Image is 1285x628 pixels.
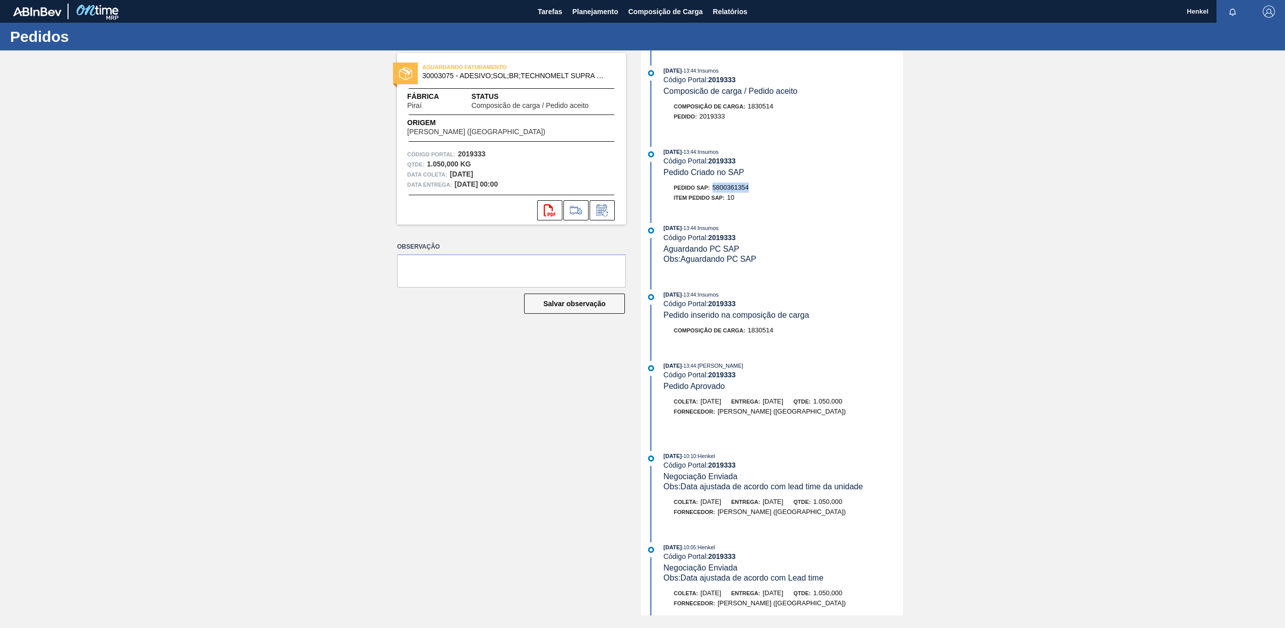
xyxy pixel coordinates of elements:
[407,180,452,190] span: Data entrega:
[762,498,783,505] span: [DATE]
[407,118,574,128] span: Origem
[696,225,719,231] span: : Insumos
[664,311,809,319] span: Pedido inserido na composição de carga
[674,103,745,109] span: Composição de Carga :
[450,170,473,178] strong: [DATE]
[407,169,447,180] span: Data coleta:
[397,240,626,254] label: Observação
[664,574,824,582] span: Obs: Data ajustada de acordo com Lead time
[674,600,715,606] span: Fornecedor:
[674,509,715,515] span: Fornecedor:
[1216,5,1249,19] button: Notificações
[572,6,618,18] span: Planejamento
[731,499,760,505] span: Entrega:
[664,371,903,379] div: Código Portal:
[813,397,843,405] span: 1.050,000
[664,552,903,560] div: Código Portal:
[664,157,903,165] div: Código Portal:
[664,255,756,263] span: Obs: Aguardando PC SAP
[708,234,736,242] strong: 2019333
[399,67,412,80] img: status
[664,234,903,242] div: Código Portal:
[524,294,625,314] button: Salvar observação
[664,461,903,469] div: Código Portal:
[13,7,61,16] img: TNhmsLtSVTkK8tSr43FrP2fwEKptu5GPRR3wAAAABJRU5ErkJggg==
[427,160,471,168] strong: 1.050,000 KG
[664,292,682,298] span: [DATE]
[682,453,696,459] span: - 10:10
[664,225,682,231] span: [DATE]
[708,552,736,560] strong: 2019333
[762,397,783,405] span: [DATE]
[664,68,682,74] span: [DATE]
[762,589,783,597] span: [DATE]
[713,6,747,18] span: Relatórios
[708,76,736,84] strong: 2019333
[455,180,498,188] strong: [DATE] 00:00
[674,113,697,120] span: Pedido :
[731,590,760,596] span: Entrega:
[648,151,654,157] img: atual
[748,102,774,110] span: 1830514
[696,363,743,369] span: : [PERSON_NAME]
[648,294,654,300] img: atual
[648,227,654,234] img: atual
[793,398,810,405] span: Qtde:
[648,455,654,462] img: atual
[813,498,843,505] span: 1.050,000
[682,225,696,231] span: - 13:44
[538,6,562,18] span: Tarefas
[407,102,422,109] span: Piraí
[628,6,703,18] span: Composição de Carga
[563,200,589,220] div: Ir para Composição de Carga
[682,292,696,298] span: - 13:44
[664,300,903,308] div: Código Portal:
[793,499,810,505] span: Qtde:
[718,408,846,415] span: [PERSON_NAME] ([GEOGRAPHIC_DATA])
[458,150,486,158] strong: 2019333
[648,70,654,76] img: atual
[699,112,725,120] span: 2019333
[708,157,736,165] strong: 2019333
[696,292,719,298] span: : Insumos
[674,590,698,596] span: Coleta:
[682,68,696,74] span: - 13:44
[674,327,745,333] span: Composição de Carga :
[718,508,846,516] span: [PERSON_NAME] ([GEOGRAPHIC_DATA])
[713,184,749,191] span: 5800361354
[696,68,719,74] span: : Insumos
[664,363,682,369] span: [DATE]
[674,409,715,415] span: Fornecedor:
[648,365,654,371] img: atual
[590,200,615,220] div: Informar alteração no pedido
[708,461,736,469] strong: 2019333
[674,499,698,505] span: Coleta:
[407,149,456,159] span: Código Portal:
[407,159,424,169] span: Qtde :
[708,371,736,379] strong: 2019333
[407,91,454,102] span: Fábrica
[648,547,654,553] img: atual
[664,149,682,155] span: [DATE]
[471,102,589,109] span: Composicão de carga / Pedido aceito
[696,149,719,155] span: : Insumos
[700,498,721,505] span: [DATE]
[664,472,738,481] span: Negociação Enviada
[422,72,605,80] span: 30003075 - ADESIVO;SOL;BR;TECHNOMELT SUPRA HT 35125
[718,599,846,607] span: [PERSON_NAME] ([GEOGRAPHIC_DATA])
[407,128,545,136] span: [PERSON_NAME] ([GEOGRAPHIC_DATA])
[682,545,696,550] span: - 10:05
[682,149,696,155] span: - 13:44
[10,31,189,42] h1: Pedidos
[471,91,616,102] span: Status
[674,398,698,405] span: Coleta:
[664,87,798,95] span: Composicão de carga / Pedido aceito
[731,398,760,405] span: Entrega:
[664,453,682,459] span: [DATE]
[708,300,736,308] strong: 2019333
[664,544,682,550] span: [DATE]
[696,544,715,550] span: : Henkel
[674,185,710,191] span: Pedido SAP:
[422,62,563,72] span: AGUARDANDO FATURAMENTO
[537,200,562,220] div: Abrir arquivo PDF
